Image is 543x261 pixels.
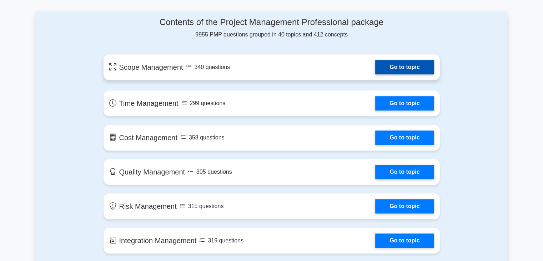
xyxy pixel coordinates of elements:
h4: Contents of the Project Management Professional package [104,17,440,28]
div: 9955 PMP questions grouped in 40 topics and 412 concepts [104,17,440,39]
a: Go to topic [375,130,434,145]
a: Go to topic [375,60,434,74]
a: Go to topic [375,96,434,110]
a: Go to topic [375,199,434,213]
a: Go to topic [375,233,434,248]
a: Go to topic [375,165,434,179]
